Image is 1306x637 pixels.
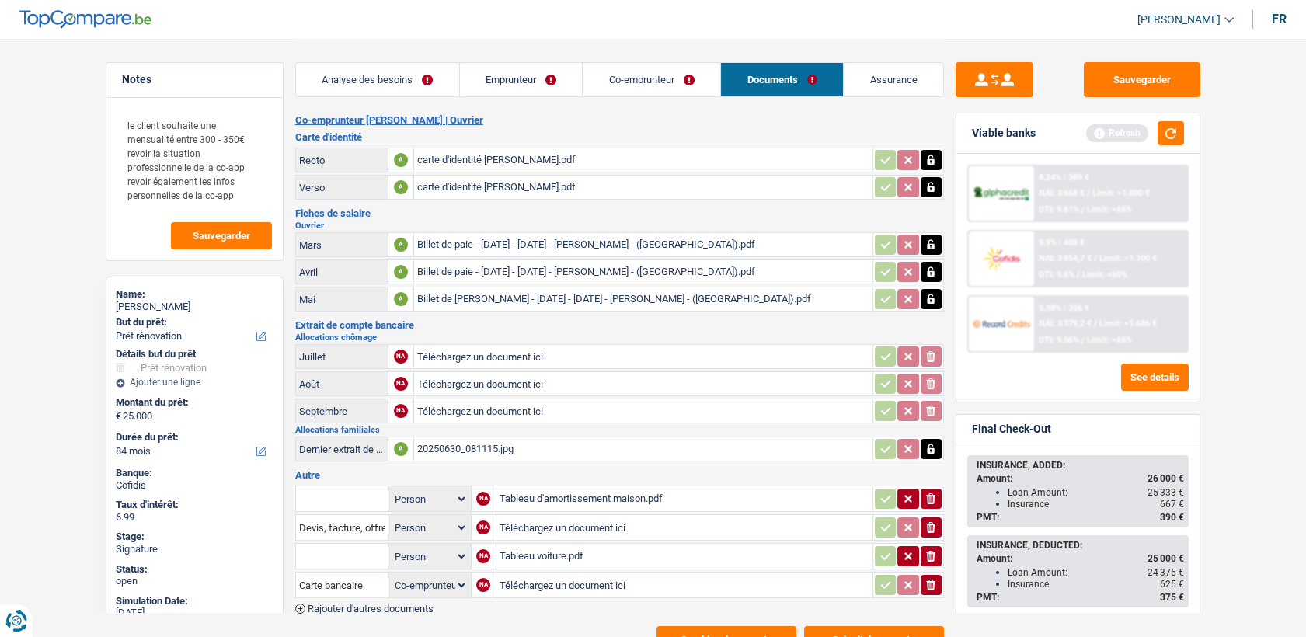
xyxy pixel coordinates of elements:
[977,540,1184,551] div: INSURANCE, DEDUCTED:
[1008,487,1184,498] div: Loan Amount:
[1039,172,1089,183] div: 8.24% | 389 €
[1099,318,1157,329] span: Limit: >1.686 €
[296,63,459,96] a: Analyse des besoins
[1039,204,1079,214] span: DTI: 9.61%
[973,185,1030,203] img: AlphaCredit
[1008,579,1184,590] div: Insurance:
[1160,592,1184,603] span: 375 €
[116,607,273,619] div: [DATE]
[977,592,1184,603] div: PMT:
[417,287,869,311] div: Billet de [PERSON_NAME] - [DATE] - [DATE] - [PERSON_NAME] - ([GEOGRAPHIC_DATA]).pdf
[1008,567,1184,578] div: Loan Amount:
[299,155,385,166] div: Recto
[1121,364,1189,391] button: See details
[116,543,273,555] div: Signature
[417,437,869,461] div: 20250630_081115.jpg
[1160,512,1184,523] span: 390 €
[1099,253,1157,263] span: Limit: >1.100 €
[295,208,944,218] h3: Fiches de salaire
[394,238,408,252] div: A
[1086,124,1148,141] div: Refresh
[500,487,869,510] div: Tableau d'amortissement maison.pdf
[1087,335,1132,345] span: Limit: <65%
[1008,499,1184,510] div: Insurance:
[295,470,944,480] h3: Autre
[1125,7,1234,33] a: [PERSON_NAME]
[299,406,385,417] div: Septembre
[116,348,273,360] div: Détails but du prêt
[116,563,273,576] div: Status:
[500,545,869,568] div: Tableau voiture.pdf
[193,231,250,241] span: Sauvegarder
[116,499,273,511] div: Taux d'intérêt:
[116,396,270,409] label: Montant du prêt:
[308,604,434,614] span: Rajouter d'autres documents
[476,520,490,534] div: NA
[476,578,490,592] div: NA
[299,239,385,251] div: Mars
[476,492,490,506] div: NA
[417,260,869,284] div: Billet de paie - [DATE] - [DATE] - [PERSON_NAME] - ([GEOGRAPHIC_DATA]).pdf
[1081,204,1085,214] span: /
[299,444,385,455] div: Dernier extrait de compte pour vos allocations familiales
[394,442,408,456] div: A
[394,404,408,418] div: NA
[116,575,273,587] div: open
[116,410,121,423] span: €
[394,153,408,167] div: A
[1039,188,1085,198] span: NAI: 3 668 €
[977,553,1184,564] div: Amount:
[299,351,385,363] div: Juillet
[116,316,270,329] label: But du prêt:
[1094,253,1097,263] span: /
[116,531,273,543] div: Stage:
[116,511,273,524] div: 6.99
[476,549,490,563] div: NA
[1087,204,1132,214] span: Limit: <65%
[1137,13,1221,26] span: [PERSON_NAME]
[116,431,270,444] label: Durée du prêt:
[171,222,272,249] button: Sauvegarder
[460,63,583,96] a: Emprunteur
[977,460,1184,471] div: INSURANCE, ADDED:
[295,333,944,342] h2: Allocations chômage
[1160,579,1184,590] span: 625 €
[394,350,408,364] div: NA
[844,63,943,96] a: Assurance
[1092,188,1150,198] span: Limit: >1.000 €
[299,182,385,193] div: Verso
[299,378,385,390] div: Août
[583,63,720,96] a: Co-emprunteur
[1082,270,1127,280] span: Limit: <60%
[394,377,408,391] div: NA
[1039,335,1079,345] span: DTI: 9.56%
[973,309,1030,338] img: Record Credits
[973,244,1030,273] img: Cofidis
[1039,303,1089,313] div: 5.38% | 356 €
[972,127,1036,140] div: Viable banks
[1148,487,1184,498] span: 25 333 €
[116,301,273,313] div: [PERSON_NAME]
[116,595,273,607] div: Simulation Date:
[977,512,1184,523] div: PMT:
[19,10,151,29] img: TopCompare Logo
[1084,62,1200,97] button: Sauvegarder
[417,176,869,199] div: carte d'identité [PERSON_NAME].pdf
[1148,473,1184,484] span: 26 000 €
[1039,318,1092,329] span: NAI: 3 379,2 €
[1094,318,1097,329] span: /
[116,377,273,388] div: Ajouter une ligne
[1148,567,1184,578] span: 24 375 €
[116,288,273,301] div: Name:
[295,604,434,614] button: Rajouter d'autres documents
[1160,499,1184,510] span: 667 €
[295,426,944,434] h2: Allocations familiales
[977,473,1184,484] div: Amount:
[721,63,843,96] a: Documents
[1039,270,1074,280] span: DTI: 9.6%
[299,294,385,305] div: Mai
[1081,335,1085,345] span: /
[1077,270,1080,280] span: /
[972,423,1051,436] div: Final Check-Out
[1039,238,1085,248] div: 9.9% | 408 €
